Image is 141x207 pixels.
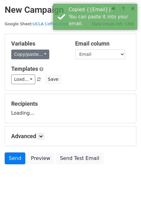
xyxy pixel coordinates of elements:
[5,5,136,15] h2: New Campaign
[69,6,135,27] div: Copied {{Email}}. You can paste it into your email.
[45,75,61,84] button: Save
[11,75,35,84] a: Load...
[11,133,130,140] h5: Advanced
[75,40,130,47] h5: Email column
[11,65,38,72] a: Templates
[56,152,103,164] a: Send Test Email
[5,22,77,26] small: Google Sheet:
[11,100,130,107] h5: Recipients
[11,40,66,47] h5: Variables
[11,100,130,117] div: Loading...
[5,152,25,164] a: Send
[11,50,49,59] a: Copy/paste...
[27,152,54,164] a: Preview
[33,22,77,26] a: UCLA Coffee Chats - 1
